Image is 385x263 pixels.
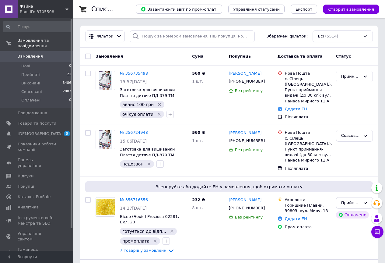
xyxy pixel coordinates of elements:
a: [PERSON_NAME] [229,71,261,76]
span: Всі [318,34,324,39]
span: Скасовані [21,89,42,94]
span: Покупець [229,54,251,59]
span: готується до відп... [122,229,166,234]
div: [PHONE_NUMBER] [227,204,266,212]
span: [DEMOGRAPHIC_DATA] [18,131,63,137]
span: Замовлення [18,54,43,59]
span: Cума [192,54,203,59]
span: 7 товарів у замовленні [120,248,167,253]
span: 8 шт. [192,205,203,210]
button: Управління статусами [228,5,285,14]
a: Заготовка для вишиванки Плаття дитяче ПД-379 ТМ "Квітуча країна" [120,87,175,103]
a: Фото товару [96,130,115,149]
div: Нова Пошта [285,130,331,135]
span: Фільтри [97,34,114,39]
span: 15:06[DATE] [120,139,147,144]
span: Замовлення та повідомлення [18,38,73,49]
a: Бісер (Чехія) Preciosa 02281, Вкл, 20 [120,214,179,225]
span: 3486 [63,80,71,86]
div: Прийнято [341,200,360,206]
span: Каталог ProSale [18,194,51,200]
a: 7 товарів у замовленні [120,248,175,253]
span: Замовлення [96,54,123,59]
span: Доставка та оплата [278,54,323,59]
span: 232 ₴ [192,197,205,202]
span: Без рейтингу [235,88,263,93]
svg: Видалити мітку [170,229,174,234]
span: 560 ₴ [192,71,205,76]
span: Експорт [296,7,313,12]
span: Згенеруйте або додайте ЕН у замовлення, щоб отримати оплату [88,184,370,190]
span: Прийняті [21,72,40,77]
button: Експорт [291,5,317,14]
svg: Видалити мітку [157,102,162,107]
span: Гаманець компанії [18,247,56,258]
span: промоплата [122,239,149,243]
span: недозвон [122,162,143,166]
div: [PHONE_NUMBER] [227,77,266,85]
span: Створити замовлення [328,7,374,12]
a: № 356716556 [120,197,148,202]
a: № 356735498 [120,71,148,76]
span: 15:57[DATE] [120,79,147,84]
span: Товари та послуги [18,121,56,126]
span: Нові [21,63,30,69]
div: с. Сілець ([GEOGRAPHIC_DATA].), Пункт приймання-видачі (до 30 кг): вул. Панаса Мирного 11 А [285,76,331,104]
span: 1 шт. [192,79,203,84]
span: Аналітика [18,204,39,210]
span: аванс 100 грн [122,102,154,107]
span: Управління сайтом [18,231,56,242]
span: Статус [336,54,351,59]
span: 2007 [63,89,71,94]
span: Управління статусами [233,7,280,12]
span: 21 [67,72,71,77]
span: 560 ₴ [192,130,205,135]
span: 1 шт. [192,138,203,143]
button: Чат з покупцем [371,226,383,238]
div: Прийнято [341,73,360,80]
div: Ваш ID: 3705508 [20,9,73,15]
span: 0 [69,63,71,69]
div: Нова Пошта [285,71,331,76]
a: Фото товару [96,71,115,90]
img: Фото товару [99,71,112,90]
span: Оплачені [21,98,40,103]
h1: Список замовлень [91,5,153,13]
a: № 356724948 [120,130,148,135]
span: Збережені фільтри: [267,34,308,39]
a: Заготовка для вишиванки Плаття дитяче ПД-379 ТМ "Квітуча країна" [120,147,175,163]
span: Повідомлення [18,110,47,116]
svg: Видалити мітку [147,162,152,166]
span: Відгуки [18,173,33,179]
div: Післяплата [285,166,331,171]
span: 3 [64,131,70,136]
a: Додати ЕН [285,107,307,111]
span: Завантажити звіт по пром-оплаті [141,6,217,12]
span: очікує оплати [122,112,153,117]
div: Скасовано [341,133,360,139]
span: Без рейтингу [235,215,263,219]
div: Укрпошта [285,197,331,203]
button: Завантажити звіт по пром-оплаті [136,5,222,14]
span: (5514) [325,34,338,38]
div: с. Сілець ([GEOGRAPHIC_DATA].), Пункт приймання-видачі (до 30 кг): вул. Панаса Мирного 11 А [285,136,331,163]
span: Покупці [18,184,34,189]
div: Пром-оплата [285,224,331,230]
div: [PHONE_NUMBER] [227,137,266,145]
span: Виконані [21,80,40,86]
span: Інструменти веб-майстра та SEO [18,215,56,226]
a: [PERSON_NAME] [229,197,261,203]
div: Оплачено [336,211,369,219]
button: Створити замовлення [323,5,379,14]
img: Фото товару [99,130,112,149]
a: Додати ЕН [285,216,307,221]
a: Створити замовлення [317,7,379,11]
div: Післяплата [285,114,331,120]
svg: Видалити мітку [157,112,162,117]
input: Пошук [3,21,72,32]
span: Показники роботи компанії [18,141,56,152]
span: Без рейтингу [235,147,263,152]
img: Фото товару [96,199,115,215]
